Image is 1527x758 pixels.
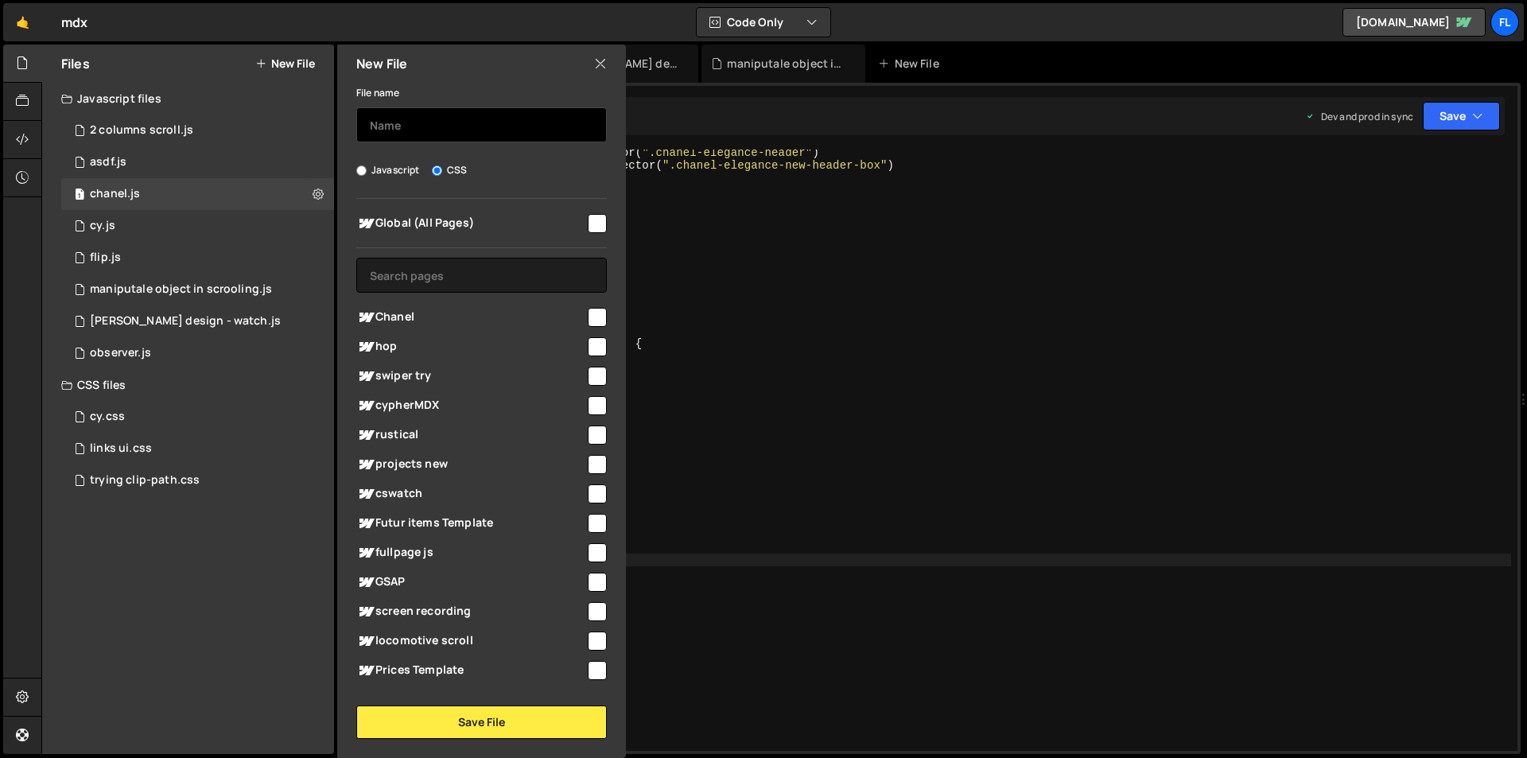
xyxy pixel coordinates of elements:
input: Name [356,107,607,142]
span: cswatch [356,484,585,503]
span: screen recording [356,602,585,621]
div: 14087/36990.js [61,337,334,369]
label: CSS [432,162,467,178]
div: mdx [61,13,87,32]
button: Save [1423,102,1500,130]
button: Save File [356,706,607,739]
div: 14087/44148.js [61,210,334,242]
div: 14087/44196.css [61,401,334,433]
span: swiper try [356,367,585,386]
span: Chanel [356,308,585,327]
a: fl [1490,8,1519,37]
span: Global (All Pages) [356,214,585,233]
label: File name [356,85,399,101]
button: New File [255,57,315,70]
span: Futur items Template [356,514,585,533]
input: CSS [432,165,442,176]
label: Javascript [356,162,420,178]
input: Javascript [356,165,367,176]
h2: Files [61,55,90,72]
div: CSS files [42,369,334,401]
h2: New File [356,55,407,72]
div: 14087/36400.css [61,465,334,496]
span: 1 [75,189,84,202]
div: trying clip-path.css [90,473,200,488]
div: [PERSON_NAME] design - watch.js [90,314,281,328]
span: GSAP [356,573,585,592]
div: observer.js [90,346,151,360]
span: rustical [356,426,585,445]
div: 14087/43937.js [61,146,334,178]
div: Javascript files [42,83,334,115]
span: cypherMDX [356,396,585,415]
div: 14087/35941.js [61,305,334,337]
div: 14087/36530.js [61,115,334,146]
div: maniputale object in scrooling.js [90,282,272,297]
div: flip.js [90,251,121,265]
div: cy.js [90,219,115,233]
button: Code Only [697,8,830,37]
input: Search pages [356,258,607,293]
span: locomotive scroll [356,632,585,651]
div: cy.css [90,410,125,424]
div: 2 columns scroll.js [90,123,193,138]
span: Prices Template [356,661,585,680]
div: asdf.js [90,155,126,169]
a: 🤙 [3,3,42,41]
div: 14087/45247.js [61,178,334,210]
span: hop [356,337,585,356]
a: [DOMAIN_NAME] [1342,8,1486,37]
div: chanel.js [90,187,140,201]
div: Dev and prod in sync [1305,110,1413,123]
div: 14087/36120.js [61,274,334,305]
span: fullpage js [356,543,585,562]
span: projects new [356,455,585,474]
div: 14087/37273.js [61,242,334,274]
div: 14087/37841.css [61,433,334,465]
div: maniputale object in scrooling.js [727,56,846,72]
div: links ui.css [90,441,152,456]
div: New File [878,56,945,72]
